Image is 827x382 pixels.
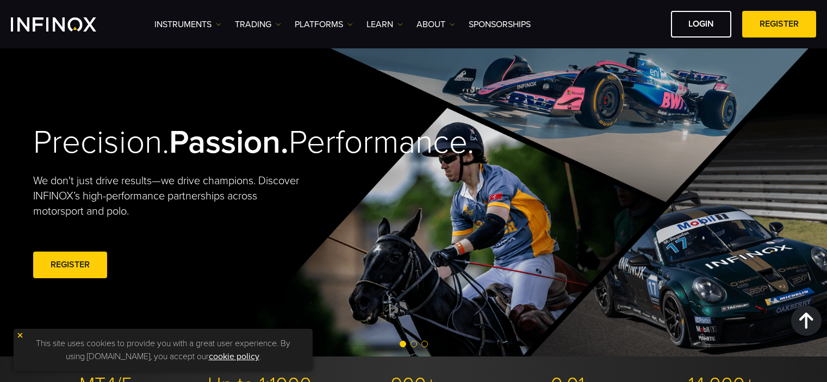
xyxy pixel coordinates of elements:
[416,18,455,31] a: ABOUT
[469,18,531,31] a: SPONSORSHIPS
[295,18,353,31] a: PLATFORMS
[742,11,816,37] a: REGISTER
[400,341,406,347] span: Go to slide 1
[33,173,307,219] p: We don't just drive results—we drive champions. Discover INFINOX’s high-performance partnerships ...
[671,11,731,37] a: LOGIN
[421,341,428,347] span: Go to slide 3
[209,351,259,362] a: cookie policy
[11,17,122,32] a: INFINOX Logo
[19,334,307,366] p: This site uses cookies to provide you with a great user experience. By using [DOMAIN_NAME], you a...
[169,123,289,162] strong: Passion.
[33,252,107,278] a: REGISTER
[33,123,376,162] h2: Precision. Performance.
[411,341,417,347] span: Go to slide 2
[235,18,281,31] a: TRADING
[366,18,403,31] a: Learn
[16,331,24,339] img: yellow close icon
[154,18,221,31] a: Instruments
